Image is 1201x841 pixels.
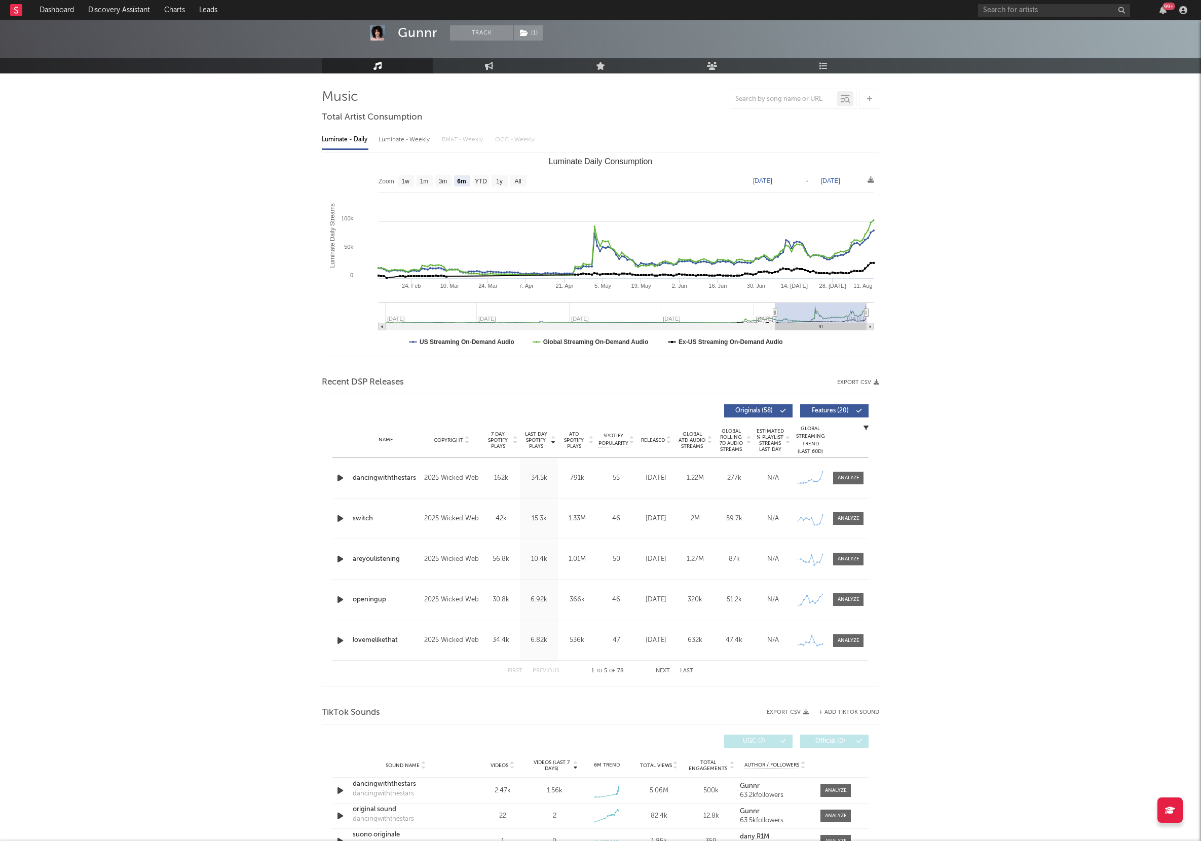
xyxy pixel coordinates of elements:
[639,635,673,645] div: [DATE]
[341,215,353,221] text: 100k
[809,710,879,715] button: + Add TikTok Sound
[795,425,825,455] div: Global Streaming Trend (Last 60D)
[731,738,777,744] span: UGC ( 7 )
[522,431,549,449] span: Last Day Spotify Plays
[678,554,712,564] div: 1.27M
[756,635,790,645] div: N/A
[978,4,1130,17] input: Search for artists
[533,668,559,674] button: Previous
[717,595,751,605] div: 51.2k
[353,514,419,524] a: switch
[402,178,410,185] text: 1w
[353,805,459,815] a: original sound
[514,178,521,185] text: All
[484,635,517,645] div: 34.4k
[560,473,593,483] div: 791k
[353,554,419,564] div: areyoulistening
[688,759,729,772] span: Total Engagements
[424,513,479,525] div: 2025 Wicked Web
[580,665,635,677] div: 1 5 78
[724,735,793,748] button: UGC(7)
[641,437,665,443] span: Released
[379,178,394,185] text: Zoom
[353,473,419,483] div: dancingwiththestars
[678,514,712,524] div: 2M
[747,283,765,289] text: 30. Jun
[740,792,810,799] div: 63.2k followers
[322,111,422,124] span: Total Artist Consumption
[496,178,503,185] text: 1y
[807,408,853,414] span: Features ( 20 )
[484,595,517,605] div: 30.8k
[522,473,555,483] div: 34.5k
[598,514,634,524] div: 46
[609,669,615,673] span: of
[560,554,593,564] div: 1.01M
[522,514,555,524] div: 15.3k
[353,779,459,789] a: dancingwiththestars
[731,408,777,414] span: Originals ( 58 )
[807,738,853,744] span: Official ( 0 )
[484,473,517,483] div: 162k
[853,283,872,289] text: 11. Aug
[549,157,653,166] text: Luminate Daily Consumption
[717,514,751,524] div: 59.7k
[531,759,572,772] span: Videos (last 7 days)
[744,762,799,769] span: Author / Followers
[756,595,790,605] div: N/A
[680,668,693,674] button: Last
[440,283,460,289] text: 10. Mar
[730,95,837,103] input: Search by song name or URL
[484,514,517,524] div: 42k
[678,595,712,605] div: 320k
[819,283,846,289] text: 28. [DATE]
[322,376,404,389] span: Recent DSP Releases
[478,283,498,289] text: 24. Mar
[688,786,735,796] div: 500k
[598,554,634,564] div: 50
[522,635,555,645] div: 6.82k
[804,177,810,184] text: →
[560,514,593,524] div: 1.33M
[717,554,751,564] div: 87k
[756,554,790,564] div: N/A
[800,735,869,748] button: Official(0)
[379,131,432,148] div: Luminate - Weekly
[424,594,479,606] div: 2025 Wicked Web
[322,707,380,719] span: TikTok Sounds
[553,811,556,821] div: 2
[420,338,514,346] text: US Streaming On-Demand Audio
[656,668,670,674] button: Next
[740,808,810,815] a: Gunnr
[678,635,712,645] div: 632k
[519,283,534,289] text: 7. Apr
[740,783,760,789] strong: Gunnr
[353,830,459,840] a: suono originale
[424,634,479,646] div: 2025 Wicked Web
[450,25,513,41] button: Track
[740,808,760,815] strong: Gunnr
[678,431,706,449] span: Global ATD Audio Streams
[353,789,414,799] div: dancingwiththestars
[598,635,634,645] div: 47
[598,595,634,605] div: 46
[353,595,419,605] div: openingup
[767,709,809,715] button: Export CSV
[439,178,447,185] text: 3m
[631,283,652,289] text: 19. May
[491,762,508,769] span: Videos
[353,635,419,645] a: lovemelikethat
[457,178,466,185] text: 6m
[1162,3,1175,10] div: 99 +
[322,153,879,356] svg: Luminate Daily Consumption
[424,472,479,484] div: 2025 Wicked Web
[639,595,673,605] div: [DATE]
[353,436,419,444] div: Name
[639,473,673,483] div: [DATE]
[329,203,336,267] text: Luminate Daily Streams
[678,473,712,483] div: 1.22M
[640,762,672,769] span: Total Views
[740,783,810,790] a: Gunnr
